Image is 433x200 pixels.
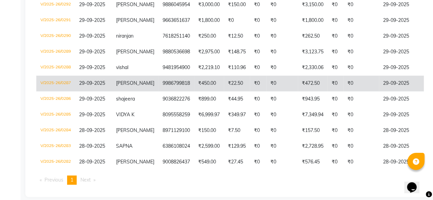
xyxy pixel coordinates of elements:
[79,1,105,8] span: 29-09-2025
[298,44,328,60] td: ₹3,123.75
[250,123,266,138] td: ₹0
[343,28,379,44] td: ₹0
[36,60,75,76] td: V/2025-26/0288
[79,64,105,70] span: 29-09-2025
[250,28,266,44] td: ₹0
[224,44,250,60] td: ₹148.75
[158,28,194,44] td: 7618251140
[328,107,343,123] td: ₹0
[36,44,75,60] td: V/2025-26/0289
[250,44,266,60] td: ₹0
[158,13,194,28] td: 9663651637
[343,44,379,60] td: ₹0
[116,159,154,165] span: [PERSON_NAME]
[79,33,105,39] span: 29-09-2025
[379,44,432,60] td: 29-09-2025
[250,138,266,154] td: ₹0
[328,28,343,44] td: ₹0
[116,80,154,86] span: [PERSON_NAME]
[116,33,133,39] span: niranjan
[79,159,105,165] span: 28-09-2025
[266,123,298,138] td: ₹0
[158,107,194,123] td: 8095558259
[328,91,343,107] td: ₹0
[80,177,91,183] span: Next
[79,143,105,149] span: 28-09-2025
[343,123,379,138] td: ₹0
[298,138,328,154] td: ₹2,728.95
[250,107,266,123] td: ₹0
[79,127,105,133] span: 28-09-2025
[116,143,132,149] span: SAPNA
[379,76,432,91] td: 29-09-2025
[266,107,298,123] td: ₹0
[158,154,194,170] td: 9008826437
[79,49,105,55] span: 29-09-2025
[328,76,343,91] td: ₹0
[298,76,328,91] td: ₹472.50
[224,107,250,123] td: ₹349.97
[328,138,343,154] td: ₹0
[158,76,194,91] td: 9986799818
[379,60,432,76] td: 29-09-2025
[224,138,250,154] td: ₹129.95
[194,44,224,60] td: ₹2,975.00
[116,111,135,118] span: VIDYA K
[36,28,75,44] td: V/2025-26/0290
[44,177,63,183] span: Previous
[116,49,154,55] span: [PERSON_NAME]
[266,76,298,91] td: ₹0
[36,154,75,170] td: V/2025-26/0282
[36,91,75,107] td: V/2025-26/0286
[328,44,343,60] td: ₹0
[79,17,105,23] span: 29-09-2025
[328,13,343,28] td: ₹0
[298,28,328,44] td: ₹262.50
[194,123,224,138] td: ₹150.00
[266,154,298,170] td: ₹0
[224,60,250,76] td: ₹110.96
[298,154,328,170] td: ₹576.45
[379,13,432,28] td: 29-09-2025
[250,154,266,170] td: ₹0
[36,107,75,123] td: V/2025-26/0285
[343,13,379,28] td: ₹0
[343,138,379,154] td: ₹0
[328,154,343,170] td: ₹0
[379,123,432,138] td: 28-09-2025
[404,173,426,193] iframe: chat widget
[194,60,224,76] td: ₹2,219.10
[250,60,266,76] td: ₹0
[266,60,298,76] td: ₹0
[224,154,250,170] td: ₹27.45
[79,80,105,86] span: 29-09-2025
[298,60,328,76] td: ₹2,330.06
[36,123,75,138] td: V/2025-26/0284
[343,60,379,76] td: ₹0
[194,138,224,154] td: ₹2,599.00
[266,44,298,60] td: ₹0
[36,13,75,28] td: V/2025-26/0291
[224,91,250,107] td: ₹44.95
[266,91,298,107] td: ₹0
[343,91,379,107] td: ₹0
[158,60,194,76] td: 9481954900
[298,13,328,28] td: ₹1,800.00
[194,91,224,107] td: ₹899.00
[36,175,424,185] nav: Pagination
[116,64,128,70] span: vishal
[36,76,75,91] td: V/2025-26/0287
[116,96,135,102] span: shajeera
[71,177,73,183] span: 1
[328,60,343,76] td: ₹0
[79,96,105,102] span: 29-09-2025
[158,44,194,60] td: 9880536698
[36,138,75,154] td: V/2025-26/0283
[328,123,343,138] td: ₹0
[79,111,105,118] span: 29-09-2025
[116,1,154,8] span: [PERSON_NAME]
[298,91,328,107] td: ₹943.95
[194,107,224,123] td: ₹6,999.97
[298,107,328,123] td: ₹7,349.94
[343,107,379,123] td: ₹0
